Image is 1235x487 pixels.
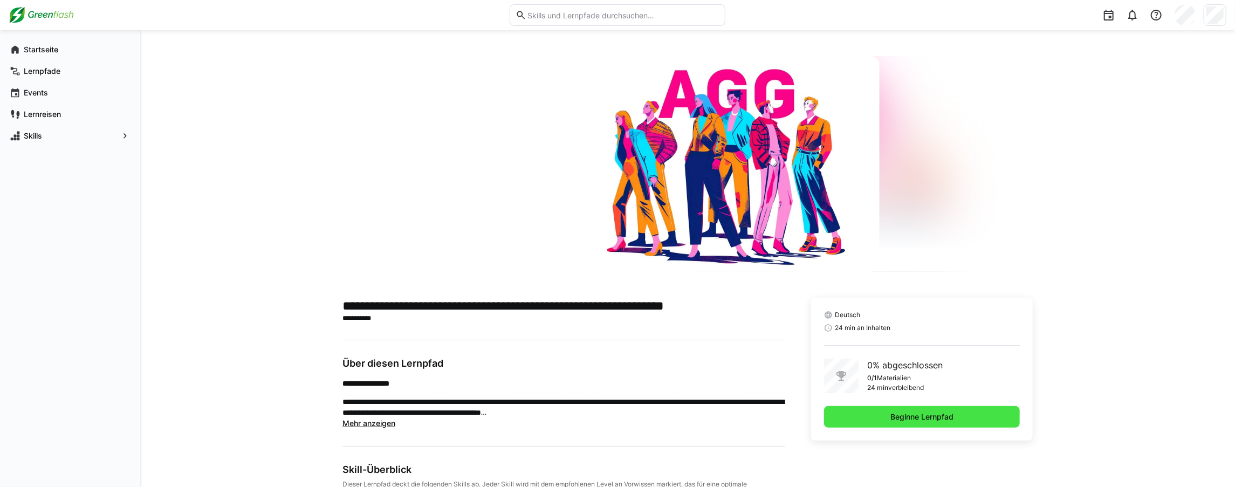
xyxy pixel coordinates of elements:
[889,411,955,422] span: Beginne Lernpfad
[342,358,785,369] h3: Über diesen Lernpfad
[526,10,719,20] input: Skills und Lernpfade durchsuchen…
[835,324,890,332] span: 24 min an Inhalten
[888,383,924,392] p: verbleibend
[867,383,888,392] p: 24 min
[835,311,860,319] span: Deutsch
[342,419,395,428] span: Mehr anzeigen
[867,359,943,372] p: 0% abgeschlossen
[824,406,1020,428] button: Beginne Lernpfad
[867,374,877,382] p: 0/1
[877,374,911,382] p: Materialien
[342,464,785,476] div: Skill-Überblick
